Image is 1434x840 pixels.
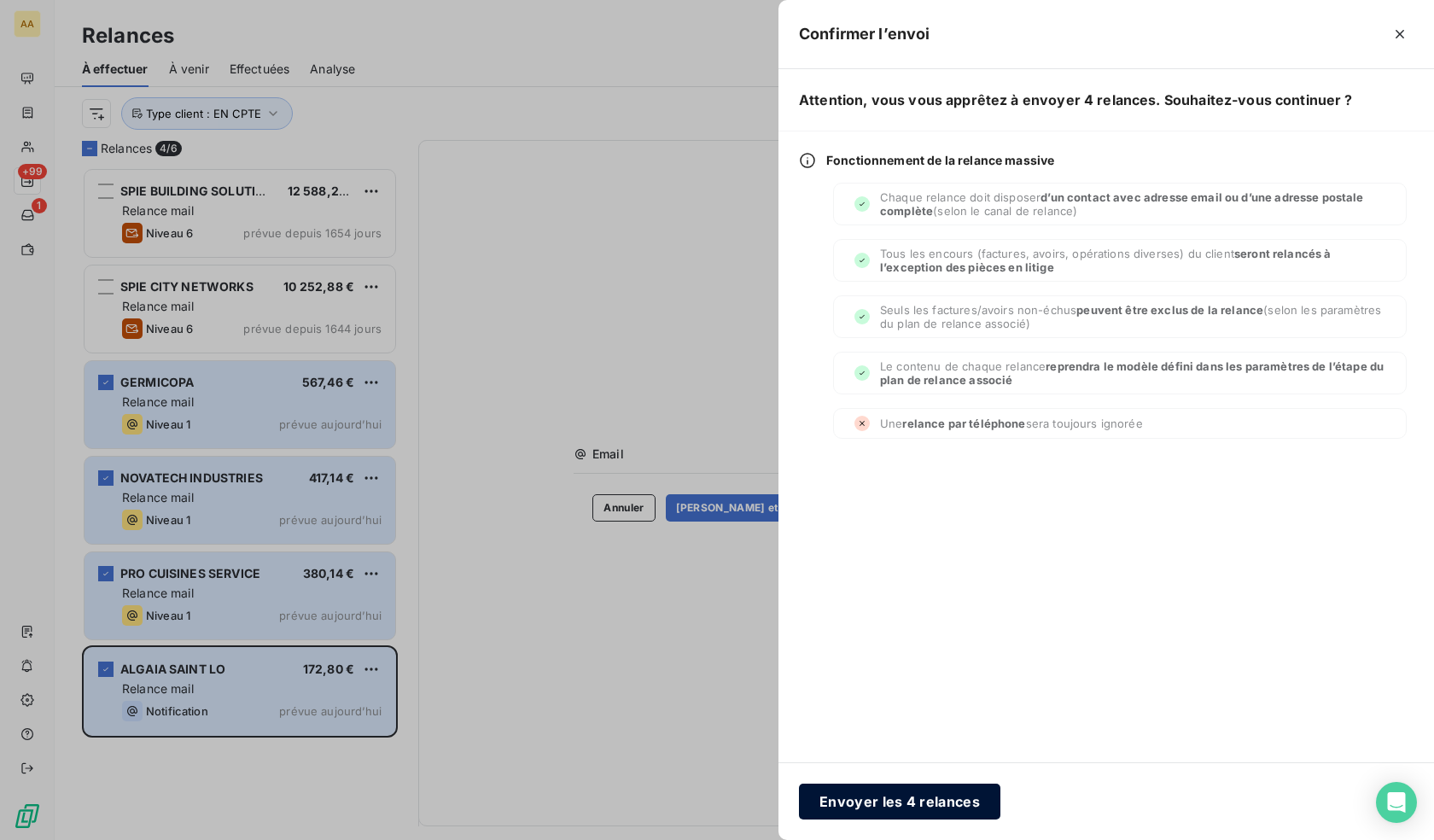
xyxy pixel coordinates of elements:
h5: Confirmer l’envoi [799,22,930,46]
span: Seuls les factures/avoirs non-échus (selon les paramètres du plan de relance associé) [880,303,1385,330]
span: peuvent être exclus de la relance [1076,303,1263,317]
button: Envoyer les 4 relances [799,784,1000,820]
span: Une sera toujours ignorée [880,417,1143,430]
span: Le contenu de chaque relance [880,359,1385,387]
span: relance par téléphone [902,417,1025,430]
h6: Attention, vous vous apprêtez à envoyer 4 relances. Souhaitez-vous continuer ? [778,69,1434,131]
div: Open Intercom Messenger [1376,782,1417,823]
span: Fonctionnement de la relance massive [826,152,1054,169]
span: Chaque relance doit disposer (selon le canal de relance) [880,190,1385,218]
span: Tous les encours (factures, avoirs, opérations diverses) du client [880,247,1385,274]
span: d’un contact avec adresse email ou d’une adresse postale complète [880,190,1364,218]
span: reprendra le modèle défini dans les paramètres de l’étape du plan de relance associé [880,359,1384,387]
span: seront relancés à l’exception des pièces en litige [880,247,1331,274]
